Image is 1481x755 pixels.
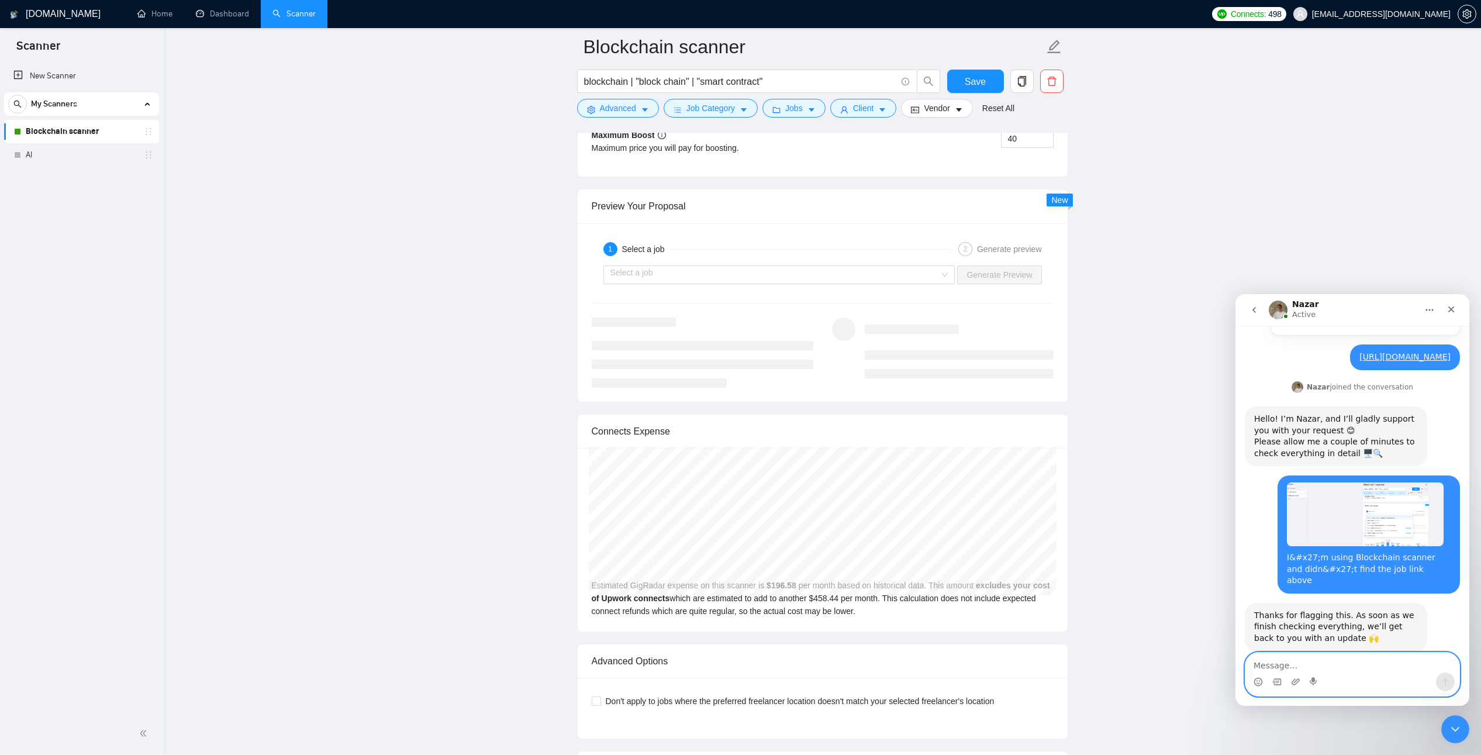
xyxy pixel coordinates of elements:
a: Reset All [982,102,1014,115]
button: barsJob Categorycaret-down [664,99,758,118]
a: Blockchain scanner [26,120,137,143]
span: Advanced [600,102,636,115]
div: Maximum price you will pay for boosting. [592,142,823,154]
span: Job Category [686,102,735,115]
a: searchScanner [272,9,316,19]
a: dashboardDashboard [196,9,249,19]
span: Client [853,102,874,115]
a: homeHome [137,9,172,19]
button: userClientcaret-down [830,99,897,118]
a: setting [1458,9,1476,19]
span: New [1051,195,1068,205]
span: Vendor [924,102,950,115]
b: Maximum Boost [592,130,666,140]
button: Generate Preview [957,266,1041,284]
span: My Scanners [31,92,77,116]
span: 1 [608,245,612,253]
button: setting [1458,5,1476,23]
div: Preview Your Proposal [592,189,1054,223]
span: idcard [911,105,919,114]
span: caret-down [807,105,816,114]
span: Scanner [7,37,70,62]
span: copy [1011,76,1033,87]
button: settingAdvancedcaret-down [577,99,659,118]
button: idcardVendorcaret-down [901,99,972,118]
span: setting [1458,9,1476,19]
div: Select a job [622,242,672,256]
span: Jobs [785,102,803,115]
span: setting [587,105,595,114]
span: holder [144,127,153,136]
span: info-circle [658,131,666,139]
iframe: Intercom live chat [1235,294,1469,706]
span: Save [965,74,986,89]
button: copy [1010,70,1034,93]
span: info-circle [902,78,909,85]
div: Generate preview [977,242,1042,256]
span: search [9,100,26,108]
input: Scanner name... [584,32,1044,61]
div: Advanced Options [592,644,1054,678]
span: holder [144,150,153,160]
img: upwork-logo.png [1217,9,1227,19]
b: excludes your cost of Upwork connects [592,581,1050,603]
button: delete [1040,70,1064,93]
span: double-left [139,728,151,739]
span: 498 [1268,8,1281,20]
span: caret-down [641,105,649,114]
span: caret-down [955,105,963,114]
span: user [1296,10,1304,18]
span: caret-down [878,105,886,114]
div: Estimated GigRadar expense on this scanner is per month based on historical data. This amount whi... [578,448,1068,632]
li: My Scanners [4,92,159,167]
button: Save [947,70,1004,93]
span: delete [1041,76,1063,87]
span: caret-down [740,105,748,114]
a: AI [26,143,137,167]
span: edit [1047,39,1062,54]
span: folder [772,105,781,114]
iframe: Intercom live chat [1441,715,1469,743]
span: search [917,76,940,87]
span: user [840,105,848,114]
li: New Scanner [4,64,159,88]
div: Connects Expense [592,415,1054,448]
input: Search Freelance Jobs... [584,74,896,89]
button: search [8,95,27,113]
img: logo [10,5,18,24]
button: folderJobscaret-down [762,99,826,118]
span: 2 [964,245,968,253]
button: search [917,70,940,93]
a: New Scanner [13,64,150,88]
span: Don't apply to jobs where the preferred freelancer location doesn't match your selected freelance... [601,695,999,708]
span: Connects: [1231,8,1266,20]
